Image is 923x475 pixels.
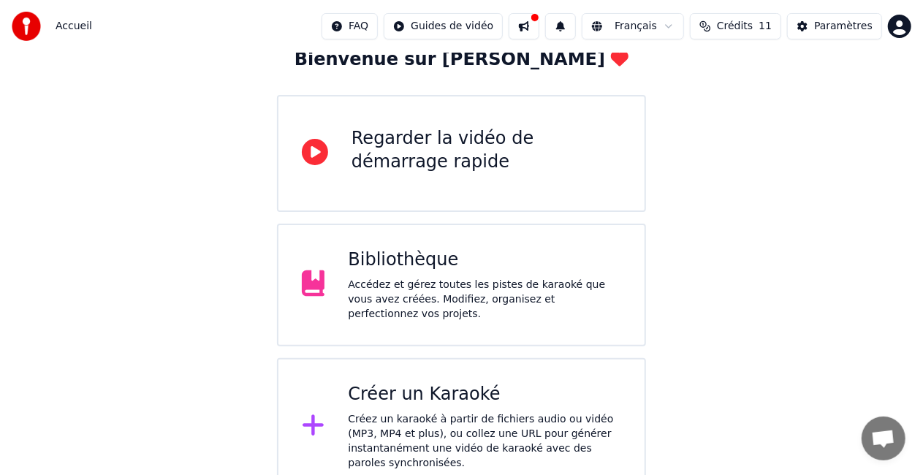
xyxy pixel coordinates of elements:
[384,13,503,39] button: Guides de vidéo
[348,278,621,322] div: Accédez et gérez toutes les pistes de karaoké que vous avez créées. Modifiez, organisez et perfec...
[862,417,905,460] a: Ouvrir le chat
[759,19,772,34] span: 11
[787,13,882,39] button: Paramètres
[295,48,628,72] div: Bienvenue sur [PERSON_NAME]
[348,383,621,406] div: Créer un Karaoké
[814,19,873,34] div: Paramètres
[322,13,378,39] button: FAQ
[56,19,92,34] span: Accueil
[12,12,41,41] img: youka
[352,127,621,174] div: Regarder la vidéo de démarrage rapide
[690,13,781,39] button: Crédits11
[348,248,621,272] div: Bibliothèque
[56,19,92,34] nav: breadcrumb
[717,19,753,34] span: Crédits
[348,412,621,471] div: Créez un karaoké à partir de fichiers audio ou vidéo (MP3, MP4 et plus), ou collez une URL pour g...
